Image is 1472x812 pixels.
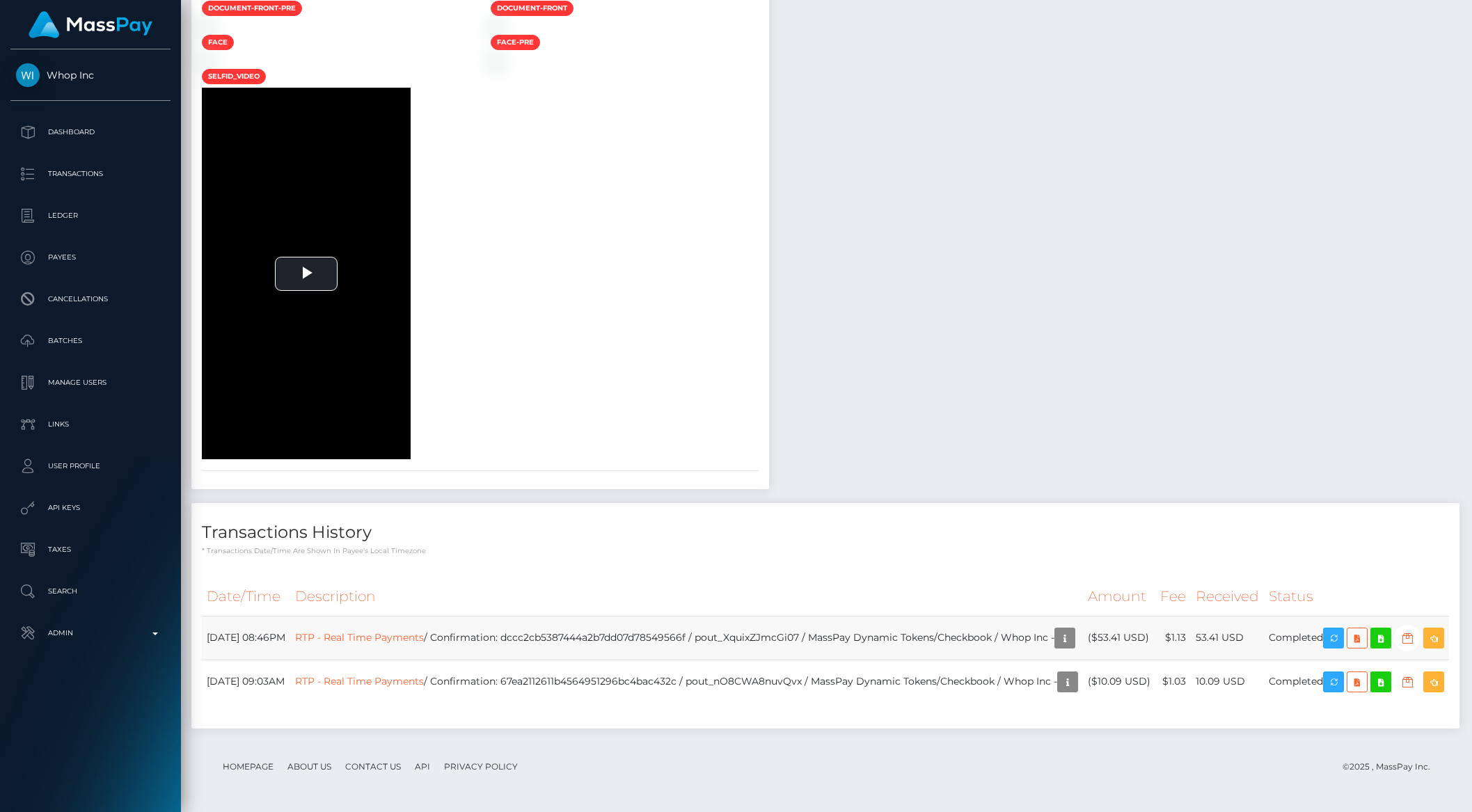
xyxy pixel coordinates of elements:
[290,578,1083,616] th: Description
[491,56,502,67] img: 887b2935-dfe6-43b3-a589-069dc4042f91
[1083,578,1155,616] th: Amount
[10,365,171,400] a: Manage Users
[202,1,302,16] span: document-front-pre
[1343,759,1441,774] div: © 2025 , MassPay Inc.
[16,122,165,143] p: Dashboard
[16,331,165,351] p: Batches
[202,520,1449,545] h4: Transactions History
[1191,616,1264,660] td: 53.41 USD
[282,756,337,777] a: About Us
[1083,660,1155,703] td: ($10.09 USD)
[202,22,213,33] img: f4cfa636-42f2-4b3d-a0db-4fbae781ab94
[16,539,165,560] p: Taxes
[10,115,171,150] a: Dashboard
[10,324,171,358] a: Batches
[16,63,40,87] img: Whop Inc
[16,247,165,268] p: Payees
[10,282,171,317] a: Cancellations
[29,11,152,38] img: MassPay Logo
[10,407,171,442] a: Links
[340,756,406,777] a: Contact Us
[10,69,171,81] span: Whop Inc
[1191,578,1264,616] th: Received
[290,660,1083,703] td: / Confirmation: 67ea2112611b4564951296bc4bac432c / pout_nO8CWA8nuvQvx / MassPay Dynamic Tokens/Ch...
[217,756,279,777] a: Homepage
[202,660,290,703] td: [DATE] 09:03AM
[295,631,424,644] a: RTP - Real Time Payments
[10,157,171,191] a: Transactions
[16,414,165,435] p: Links
[438,756,523,777] a: Privacy Policy
[1264,578,1449,616] th: Status
[202,35,234,50] span: face
[202,88,411,459] div: Video Player
[16,581,165,602] p: Search
[1083,616,1155,660] td: ($53.41 USD)
[16,205,165,226] p: Ledger
[491,1,573,16] span: document-front
[10,616,171,651] a: Admin
[1264,660,1449,703] td: Completed
[491,22,502,33] img: ee6b13dc-3b48-493e-a266-5add05132e99
[10,240,171,275] a: Payees
[10,491,171,525] a: API Keys
[10,532,171,567] a: Taxes
[202,69,266,84] span: selfid_video
[275,257,338,291] button: Play Video
[202,578,290,616] th: Date/Time
[202,616,290,660] td: [DATE] 08:46PM
[16,289,165,310] p: Cancellations
[491,35,540,50] span: face-pre
[202,56,213,67] img: d9e1233a-4e21-4f07-872c-3d89d17728ce
[16,623,165,644] p: Admin
[10,574,171,609] a: Search
[16,497,165,518] p: API Keys
[16,372,165,393] p: Manage Users
[1155,578,1191,616] th: Fee
[10,449,171,484] a: User Profile
[10,198,171,233] a: Ledger
[16,164,165,184] p: Transactions
[409,756,436,777] a: API
[1191,660,1264,703] td: 10.09 USD
[1155,616,1191,660] td: $1.13
[290,616,1083,660] td: / Confirmation: dccc2cb5387444a2b7dd07d78549566f / pout_XquixZJmcGi07 / MassPay Dynamic Tokens/Ch...
[202,546,1449,556] p: * Transactions date/time are shown in payee's local timezone
[1264,616,1449,660] td: Completed
[16,456,165,477] p: User Profile
[295,675,424,687] a: RTP - Real Time Payments
[1155,660,1191,703] td: $1.03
